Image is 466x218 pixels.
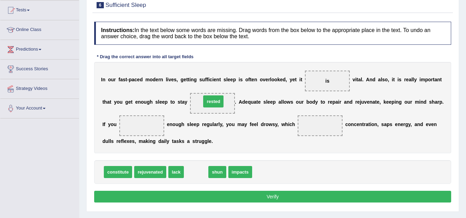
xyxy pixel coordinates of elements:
b: p [233,77,236,82]
b: u [114,122,117,127]
b: r [264,122,266,127]
button: Verify [94,191,451,203]
b: a [344,99,347,105]
b: c [135,77,137,82]
b: o [150,77,153,82]
a: Predictions [0,40,79,57]
b: . [442,99,444,105]
b: l [281,99,282,105]
b: i [392,77,393,82]
b: h [432,99,435,105]
b: n [254,77,257,82]
b: n [369,77,373,82]
b: u [120,99,123,105]
b: o [371,122,375,127]
b: t [250,77,251,82]
b: p [387,122,390,127]
b: e [156,77,158,82]
b: n [191,77,194,82]
b: w [269,122,272,127]
b: e [426,122,428,127]
b: . [235,99,236,105]
b: g [147,99,150,105]
b: l [166,77,167,82]
b: i [338,99,339,105]
b: l [413,77,414,82]
b: s [290,99,293,105]
b: e [214,77,216,82]
b: u [407,99,410,105]
b: n [437,77,440,82]
b: r [302,99,304,105]
b: o [385,77,388,82]
b: g [178,122,181,127]
b: n [420,99,424,105]
b: t [393,77,395,82]
b: r [328,99,329,105]
b: t [320,99,322,105]
b: s [174,77,177,82]
b: y [414,77,417,82]
b: y [245,122,247,127]
b: o [284,99,287,105]
b: , [177,77,178,82]
b: l [282,99,284,105]
b: e [400,122,403,127]
b: e [251,122,254,127]
b: a [214,122,217,127]
b: e [270,99,273,105]
span: is [325,78,329,84]
b: w [287,99,290,105]
b: v [428,122,431,127]
b: o [260,77,263,82]
b: k [384,99,386,105]
b: i [208,77,210,82]
span: Drop target [298,115,343,136]
b: e [254,122,257,127]
b: e [230,77,233,82]
b: o [172,99,175,105]
b: j [360,99,361,105]
b: l [270,77,271,82]
b: t [170,99,172,105]
b: i [370,122,371,127]
b: g [125,99,128,105]
b: f [248,77,250,82]
b: o [428,77,431,82]
b: n [351,122,354,127]
b: s [381,122,384,127]
b: o [322,99,325,105]
b: c [354,122,357,127]
b: d [242,99,245,105]
b: n [417,122,420,127]
b: e [280,77,283,82]
b: v [263,77,266,82]
b: u [144,99,147,105]
b: e [159,99,162,105]
b: a [384,122,387,127]
span: Drop target [305,71,350,91]
b: h [292,122,295,127]
b: t [180,99,182,105]
b: e [135,99,138,105]
b: c [210,77,212,82]
b: s [155,99,158,105]
b: u [251,99,254,105]
b: r [268,77,270,82]
b: o [229,122,232,127]
b: t [186,77,188,82]
b: e [357,99,360,105]
b: u [361,99,364,105]
span: 6 [97,2,104,8]
b: g [405,122,408,127]
b: I [101,77,102,82]
b: e [293,77,295,82]
b: o [108,77,111,82]
b: f [104,122,106,127]
b: i [419,99,420,105]
b: r [217,122,218,127]
b: k [277,77,280,82]
b: e [357,122,359,127]
b: s [264,99,266,105]
b: u [232,122,235,127]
